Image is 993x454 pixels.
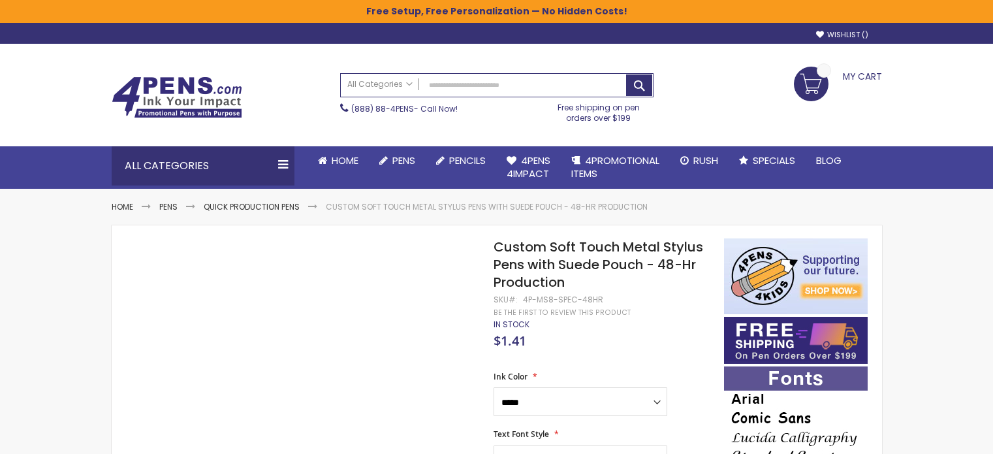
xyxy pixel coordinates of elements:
[507,154,550,180] span: 4Pens 4impact
[724,317,868,364] img: Free shipping on orders over $199
[112,146,294,186] div: All Categories
[326,202,648,212] li: Custom Soft Touch Metal Stylus Pens with Suede Pouch - 48-Hr Production
[816,154,842,167] span: Blog
[494,319,529,330] div: Availability
[544,97,654,123] div: Free shipping on pen orders over $199
[523,295,603,305] div: 4P-MS8-SPEC-48HR
[806,146,852,175] a: Blog
[112,201,133,212] a: Home
[204,201,300,212] a: Quick Production Pens
[494,294,518,305] strong: SKU
[351,103,414,114] a: (888) 88-4PENS
[426,146,496,175] a: Pencils
[494,238,703,291] span: Custom Soft Touch Metal Stylus Pens with Suede Pouch - 48-Hr Production
[693,154,718,167] span: Rush
[494,332,526,349] span: $1.41
[496,146,561,189] a: 4Pens4impact
[571,154,659,180] span: 4PROMOTIONAL ITEMS
[351,103,458,114] span: - Call Now!
[449,154,486,167] span: Pencils
[341,74,419,95] a: All Categories
[112,76,242,118] img: 4Pens Custom Pens and Promotional Products
[753,154,795,167] span: Specials
[670,146,729,175] a: Rush
[724,238,868,314] img: 4pens 4 kids
[332,154,358,167] span: Home
[159,201,178,212] a: Pens
[561,146,670,189] a: 4PROMOTIONALITEMS
[392,154,415,167] span: Pens
[816,30,868,40] a: Wishlist
[494,429,549,440] span: Text Font Style
[494,308,631,317] a: Be the first to review this product
[347,79,413,89] span: All Categories
[729,146,806,175] a: Specials
[494,319,529,330] span: In stock
[369,146,426,175] a: Pens
[307,146,369,175] a: Home
[494,371,528,382] span: Ink Color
